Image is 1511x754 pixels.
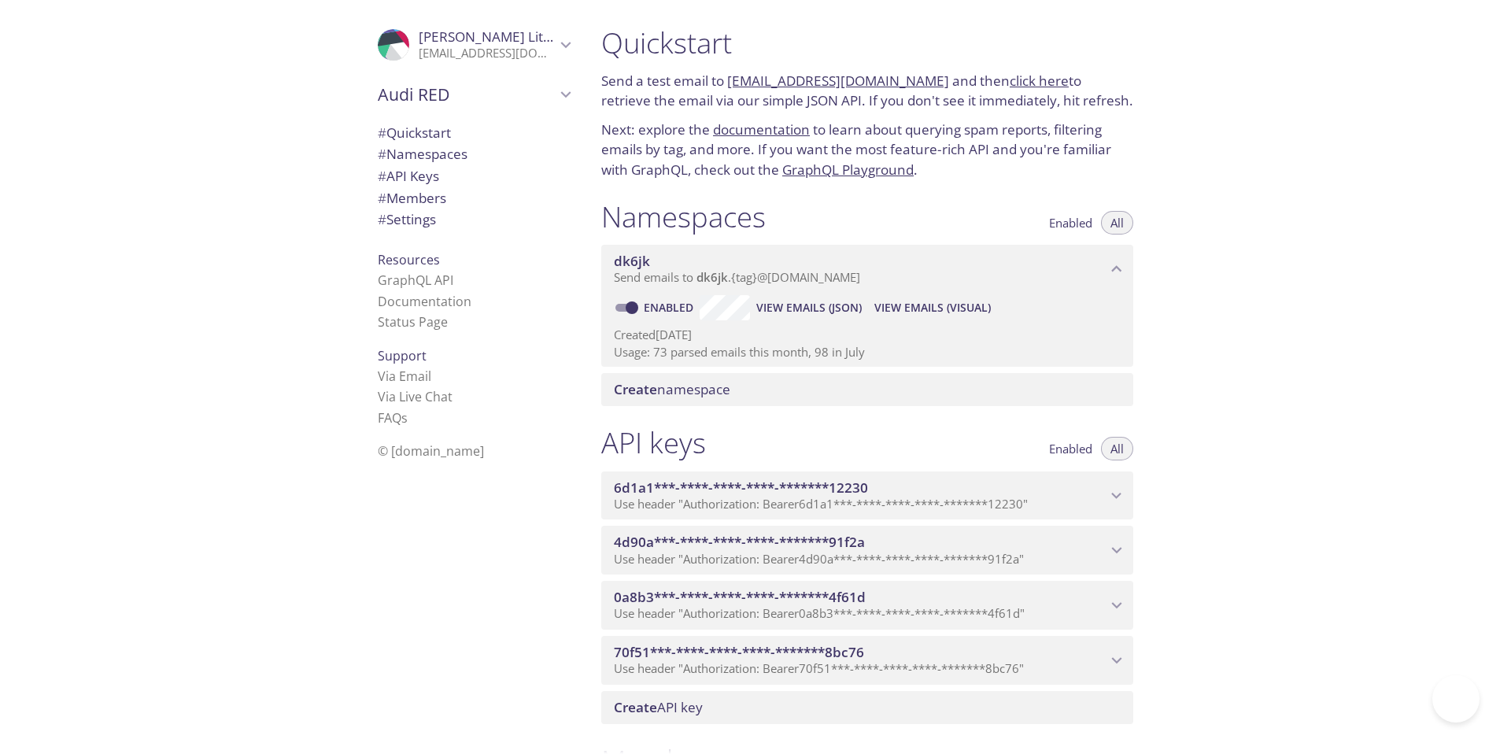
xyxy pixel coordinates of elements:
[614,698,657,716] span: Create
[1432,675,1480,723] iframe: Help Scout Beacon - Open
[378,409,408,427] a: FAQ
[365,19,582,71] div: Corey Little
[365,74,582,115] div: Audi RED
[378,347,427,364] span: Support
[601,373,1133,406] div: Create namespace
[378,368,431,385] a: Via Email
[365,122,582,144] div: Quickstart
[782,161,914,179] a: GraphQL Playground
[614,698,703,716] span: API key
[378,210,386,228] span: #
[378,442,484,460] span: © [DOMAIN_NAME]
[601,245,1133,294] div: dk6jk namespace
[601,199,766,235] h1: Namespaces
[614,380,657,398] span: Create
[378,124,386,142] span: #
[750,295,868,320] button: View Emails (JSON)
[378,167,386,185] span: #
[1010,72,1069,90] a: click here
[378,313,448,331] a: Status Page
[713,120,810,139] a: documentation
[378,293,471,310] a: Documentation
[378,272,453,289] a: GraphQL API
[696,269,728,285] span: dk6jk
[601,691,1133,724] div: Create API Key
[378,251,440,268] span: Resources
[601,71,1133,111] p: Send a test email to and then to retrieve the email via our simple JSON API. If you don't see it ...
[378,189,446,207] span: Members
[1101,211,1133,235] button: All
[378,388,453,405] a: Via Live Chat
[378,210,436,228] span: Settings
[401,409,408,427] span: s
[874,298,991,317] span: View Emails (Visual)
[614,380,730,398] span: namespace
[868,295,997,320] button: View Emails (Visual)
[365,143,582,165] div: Namespaces
[378,145,386,163] span: #
[1101,437,1133,460] button: All
[378,83,556,105] span: Audi RED
[365,187,582,209] div: Members
[614,344,1121,360] p: Usage: 73 parsed emails this month, 98 in July
[365,209,582,231] div: Team Settings
[614,269,860,285] span: Send emails to . {tag} @[DOMAIN_NAME]
[378,145,467,163] span: Namespaces
[365,165,582,187] div: API Keys
[614,327,1121,343] p: Created [DATE]
[641,300,700,315] a: Enabled
[727,72,949,90] a: [EMAIL_ADDRESS][DOMAIN_NAME]
[1040,437,1102,460] button: Enabled
[378,124,451,142] span: Quickstart
[1040,211,1102,235] button: Enabled
[378,189,386,207] span: #
[601,120,1133,180] p: Next: explore the to learn about querying spam reports, filtering emails by tag, and more. If you...
[756,298,862,317] span: View Emails (JSON)
[601,25,1133,61] h1: Quickstart
[378,167,439,185] span: API Keys
[419,28,559,46] span: [PERSON_NAME] Little
[614,252,650,270] span: dk6jk
[419,46,556,61] p: [EMAIL_ADDRESS][DOMAIN_NAME]
[601,425,706,460] h1: API keys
